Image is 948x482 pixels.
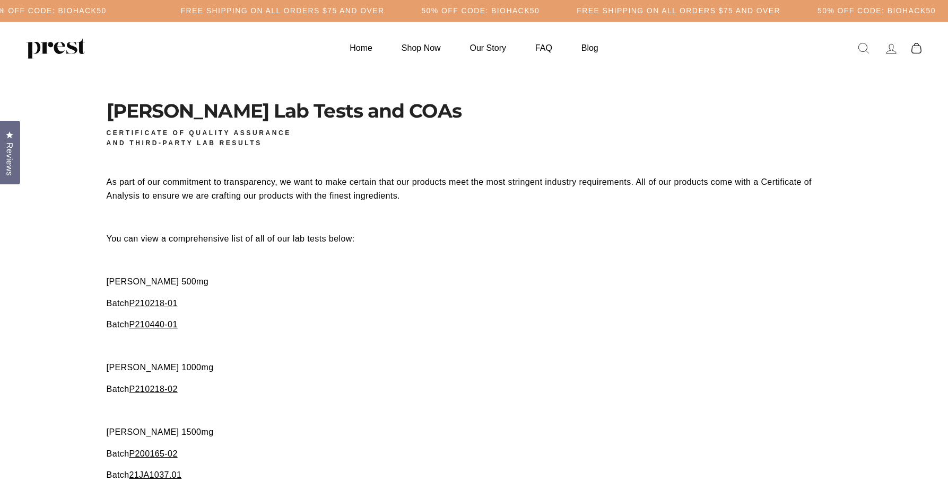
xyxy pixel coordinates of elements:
a: Batch [107,299,129,308]
p: [PERSON_NAME] 1000mg [107,361,842,374]
ul: Primary [336,38,611,58]
a: Home [336,38,386,58]
p: Batch [107,468,842,482]
a: Batch [107,320,129,329]
h5: Free Shipping on all orders $75 and over [181,6,385,15]
a: Our Story [457,38,519,58]
img: PREST ORGANICS [27,38,85,59]
h5: Certificate of Quality Assurance and Third-Party Lab Results [107,128,842,148]
a: P210218-02 [129,385,178,394]
a: P210218-01 [129,299,178,308]
a: Batch [107,449,129,458]
a: FAQ [522,38,566,58]
h5: Free Shipping on all orders $75 and over [577,6,780,15]
a: P200165-02 [129,449,178,458]
h1: [PERSON_NAME] Lab Tests and COAs [107,101,842,120]
p: [PERSON_NAME] 1500mg [107,425,842,439]
a: Batch [107,385,129,394]
p: [PERSON_NAME] 500mg [107,275,842,289]
p: As part of our commitment to transparency, we want to make certain that our products meet the mos... [107,175,842,202]
p: You can view a comprehensive list of all of our lab tests below: [107,232,842,246]
h5: 50% OFF CODE: BIOHACK50 [817,6,936,15]
a: 21JA1037.01 [129,470,182,479]
span: Reviews [3,142,16,176]
a: P210440-01 [129,320,178,329]
h5: 50% OFF CODE: BIOHACK50 [421,6,540,15]
a: Shop Now [388,38,454,58]
a: Blog [568,38,612,58]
